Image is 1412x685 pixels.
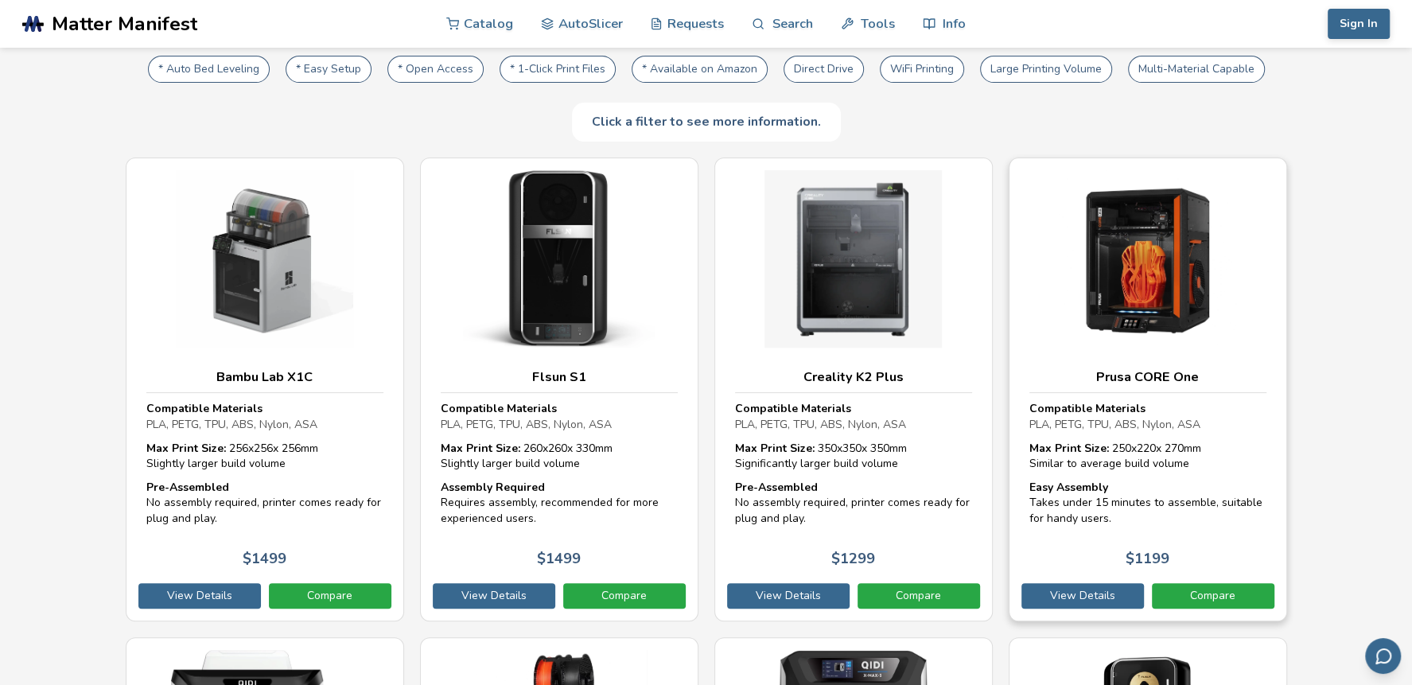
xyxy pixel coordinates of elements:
button: * Auto Bed Leveling [148,56,270,83]
p: $ 1299 [831,551,875,567]
p: $ 1499 [243,551,286,567]
a: Compare [563,583,686,609]
div: No assembly required, printer comes ready for plug and play. [735,480,972,527]
button: WiFi Printing [880,56,964,83]
span: PLA, PETG, TPU, ABS, Nylon, ASA [146,417,317,432]
div: No assembly required, printer comes ready for plug and play. [146,480,383,527]
a: Compare [1152,583,1274,609]
button: Sign In [1328,9,1390,39]
div: Takes under 15 minutes to assemble, suitable for handy users. [1029,480,1266,527]
button: Multi-Material Capable [1128,56,1265,83]
p: $ 1199 [1126,551,1169,567]
span: PLA, PETG, TPU, ABS, Nylon, ASA [441,417,612,432]
strong: Compatible Materials [146,401,263,416]
button: * 1-Click Print Files [500,56,616,83]
button: * Easy Setup [286,56,371,83]
div: Click a filter to see more information. [572,103,841,141]
strong: Max Print Size: [146,441,226,456]
div: Requires assembly, recommended for more experienced users. [441,480,678,527]
a: Compare [858,583,980,609]
span: Matter Manifest [52,13,197,35]
div: 350 x 350 x 350 mm Significantly larger build volume [735,441,972,472]
a: Bambu Lab X1CCompatible MaterialsPLA, PETG, TPU, ABS, Nylon, ASAMax Print Size: 256x256x 256mmSli... [126,158,404,621]
a: Flsun S1Compatible MaterialsPLA, PETG, TPU, ABS, Nylon, ASAMax Print Size: 260x260x 330mmSlightly... [420,158,698,621]
h3: Bambu Lab X1C [146,369,383,385]
p: $ 1499 [537,551,581,567]
a: View Details [138,583,261,609]
strong: Max Print Size: [735,441,815,456]
div: 256 x 256 x 256 mm Slightly larger build volume [146,441,383,472]
button: * Open Access [387,56,484,83]
div: 250 x 220 x 270 mm Similar to average build volume [1029,441,1266,472]
strong: Compatible Materials [735,401,851,416]
strong: Assembly Required [441,480,545,495]
h3: Creality K2 Plus [735,369,972,385]
button: Large Printing Volume [980,56,1112,83]
button: * Available on Amazon [632,56,768,83]
strong: Pre-Assembled [735,480,818,495]
h3: Flsun S1 [441,369,678,385]
span: PLA, PETG, TPU, ABS, Nylon, ASA [735,417,906,432]
div: 260 x 260 x 330 mm Slightly larger build volume [441,441,678,472]
a: View Details [433,583,555,609]
span: PLA, PETG, TPU, ABS, Nylon, ASA [1029,417,1200,432]
a: View Details [727,583,850,609]
a: Prusa CORE OneCompatible MaterialsPLA, PETG, TPU, ABS, Nylon, ASAMax Print Size: 250x220x 270mmSi... [1009,158,1287,621]
a: Creality K2 PlusCompatible MaterialsPLA, PETG, TPU, ABS, Nylon, ASAMax Print Size: 350x350x 350mm... [714,158,993,621]
button: Direct Drive [784,56,864,83]
strong: Max Print Size: [1029,441,1109,456]
button: Send feedback via email [1365,638,1401,674]
h3: Prusa CORE One [1029,369,1266,385]
strong: Compatible Materials [1029,401,1146,416]
strong: Compatible Materials [441,401,557,416]
strong: Pre-Assembled [146,480,229,495]
a: Compare [269,583,391,609]
a: View Details [1021,583,1144,609]
strong: Easy Assembly [1029,480,1108,495]
strong: Max Print Size: [441,441,520,456]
